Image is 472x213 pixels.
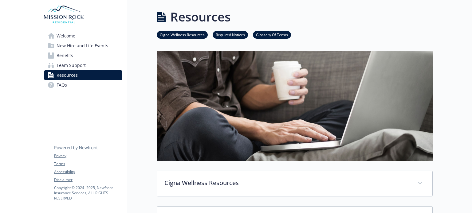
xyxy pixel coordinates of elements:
[57,70,78,80] span: Resources
[170,8,230,26] h1: Resources
[44,70,122,80] a: Resources
[157,32,208,37] a: Cigna Wellness Resources
[44,80,122,90] a: FAQs
[57,41,108,51] span: New Hire and Life Events
[44,51,122,60] a: Benefits
[157,51,433,161] img: resources page banner
[44,60,122,70] a: Team Support
[57,31,75,41] span: Welcome
[57,80,67,90] span: FAQs
[157,171,432,196] div: Cigna Wellness Resources
[253,32,291,37] a: Glossary Of Terms
[54,177,122,183] a: Disclaimer
[213,32,248,37] a: Required Notices
[57,51,73,60] span: Benefits
[54,153,122,159] a: Privacy
[57,60,86,70] span: Team Support
[54,169,122,175] a: Accessibility
[54,161,122,167] a: Terms
[44,41,122,51] a: New Hire and Life Events
[54,185,122,201] p: Copyright © 2024 - 2025 , Newfront Insurance Services, ALL RIGHTS RESERVED
[164,178,410,188] p: Cigna Wellness Resources
[44,31,122,41] a: Welcome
